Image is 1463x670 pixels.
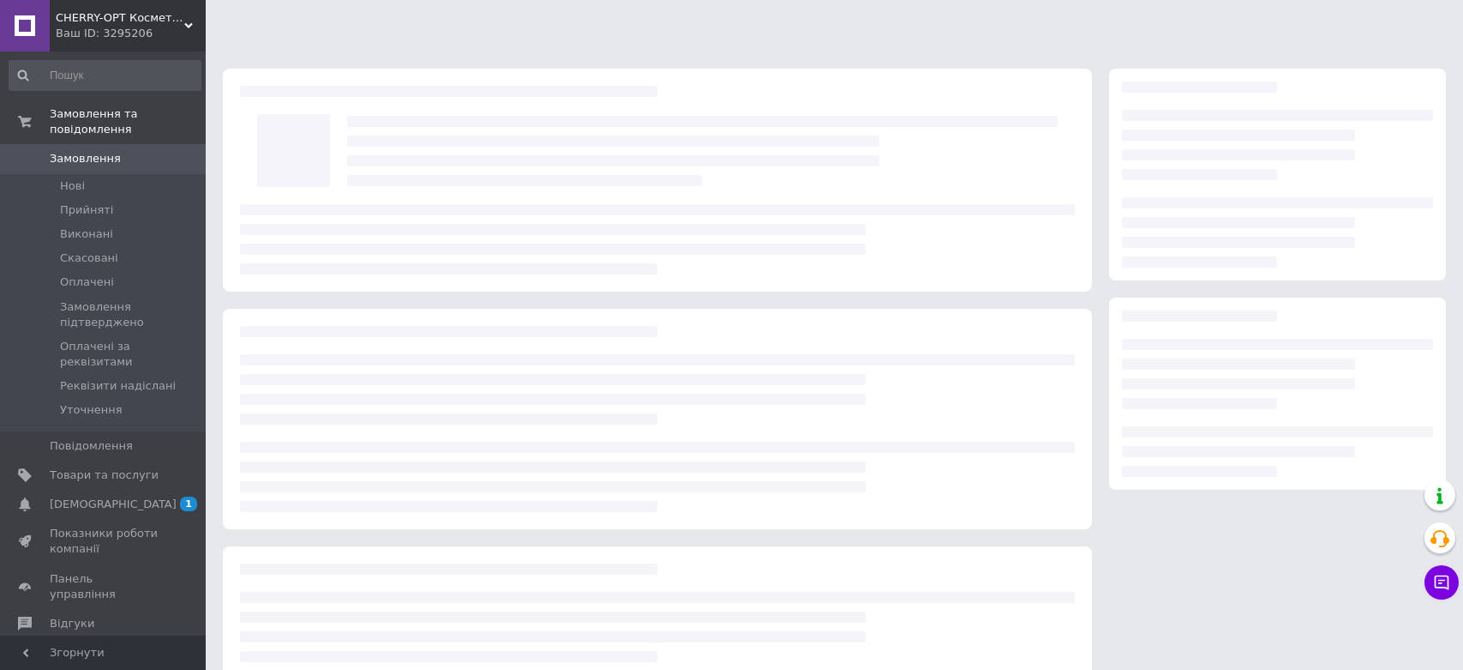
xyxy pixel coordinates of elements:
[50,571,159,602] span: Панель управління
[50,438,133,454] span: Повідомлення
[1424,565,1459,600] button: Чат з покупцем
[60,402,122,418] span: Уточнення
[60,378,176,394] span: Реквізити надіслані
[60,339,200,370] span: Оплачені за реквізитами
[60,250,118,266] span: Скасовані
[56,26,206,41] div: Ваш ID: 3295206
[60,226,113,242] span: Виконані
[60,275,114,290] span: Оплачені
[56,10,184,26] span: CHERRY-OPT Косметика оптом
[50,526,159,557] span: Показники роботи компанії
[9,60,201,91] input: Пошук
[60,299,200,330] span: Замовлення підтверджено
[50,497,177,512] span: [DEMOGRAPHIC_DATA]
[60,178,85,194] span: Нові
[50,616,94,631] span: Відгуки
[50,151,121,166] span: Замовлення
[180,497,197,511] span: 1
[60,202,113,218] span: Прийняті
[50,106,206,137] span: Замовлення та повідомлення
[50,468,159,483] span: Товари та послуги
